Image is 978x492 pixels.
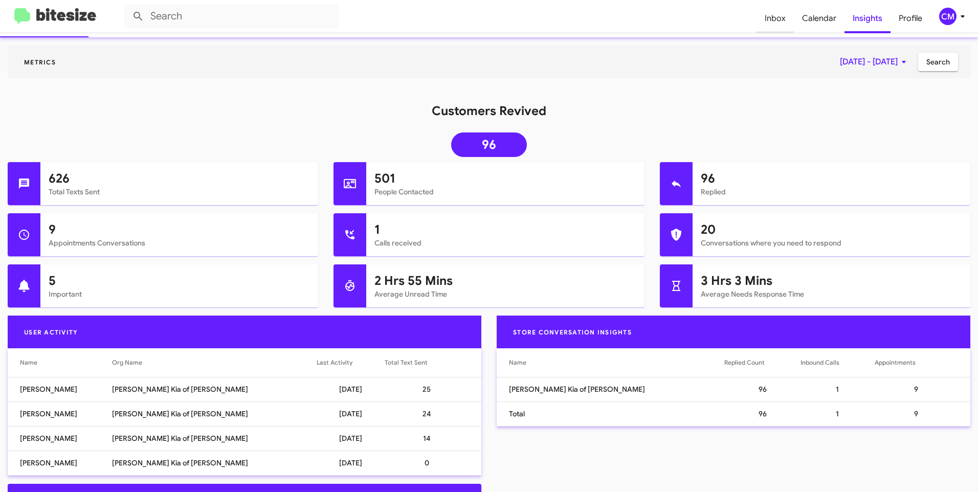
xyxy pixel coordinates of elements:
input: Search [124,4,339,29]
td: [PERSON_NAME] [8,401,112,426]
td: 9 [875,401,970,426]
a: Calendar [794,4,844,33]
a: Profile [891,4,930,33]
span: User Activity [16,328,86,336]
div: CM [939,8,957,25]
h1: 5 [49,273,310,289]
h1: 1 [374,221,636,238]
td: [PERSON_NAME] Kia of [PERSON_NAME] [112,426,317,451]
h1: 501 [374,170,636,187]
button: [DATE] - [DATE] [832,53,918,71]
div: Last Activity [317,357,384,368]
td: [PERSON_NAME] [8,426,112,451]
td: [PERSON_NAME] [8,451,112,475]
div: Org Name [112,357,142,368]
span: 96 [482,140,496,150]
div: Inbound Calls [801,357,874,368]
h1: 20 [701,221,962,238]
td: 9 [875,377,970,401]
td: [DATE] [317,401,384,426]
td: 24 [385,401,481,426]
span: Search [926,53,950,71]
td: 96 [724,401,801,426]
mat-card-subtitle: Average Needs Response Time [701,289,962,299]
button: Search [918,53,958,71]
div: Name [20,357,37,368]
button: CM [930,8,967,25]
td: [PERSON_NAME] Kia of [PERSON_NAME] [497,377,724,401]
div: Appointments [875,357,916,368]
h1: 3 Hrs 3 Mins [701,273,962,289]
div: Last Activity [317,357,352,368]
div: Org Name [112,357,317,368]
div: Name [509,357,526,368]
mat-card-subtitle: People Contacted [374,187,636,197]
td: 0 [385,451,481,475]
mat-card-subtitle: Total Texts Sent [49,187,310,197]
div: Total Text Sent [385,357,428,368]
div: Inbound Calls [801,357,839,368]
td: Total [497,401,724,426]
a: Insights [844,4,891,33]
td: [PERSON_NAME] Kia of [PERSON_NAME] [112,451,317,475]
td: [DATE] [317,377,384,401]
h1: 2 Hrs 55 Mins [374,273,636,289]
mat-card-subtitle: Important [49,289,310,299]
h1: 626 [49,170,310,187]
mat-card-subtitle: Calls received [374,238,636,248]
div: Replied Count [724,357,801,368]
td: [DATE] [317,451,384,475]
td: [DATE] [317,426,384,451]
span: Store Conversation Insights [505,328,640,336]
td: [PERSON_NAME] Kia of [PERSON_NAME] [112,377,317,401]
a: Inbox [757,4,794,33]
span: [DATE] - [DATE] [840,53,910,71]
div: Name [509,357,724,368]
h1: 96 [701,170,962,187]
h1: 9 [49,221,310,238]
mat-card-subtitle: Conversations where you need to respond [701,238,962,248]
td: 1 [801,401,874,426]
td: [PERSON_NAME] [8,377,112,401]
div: Total Text Sent [385,357,469,368]
td: 1 [801,377,874,401]
td: [PERSON_NAME] Kia of [PERSON_NAME] [112,401,317,426]
div: Replied Count [724,357,765,368]
td: 96 [724,377,801,401]
div: Appointments [875,357,958,368]
span: Metrics [16,58,64,66]
mat-card-subtitle: Appointments Conversations [49,238,310,248]
mat-card-subtitle: Replied [701,187,962,197]
mat-card-subtitle: Average Unread Time [374,289,636,299]
div: Name [20,357,112,368]
td: 14 [385,426,481,451]
td: 25 [385,377,481,401]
